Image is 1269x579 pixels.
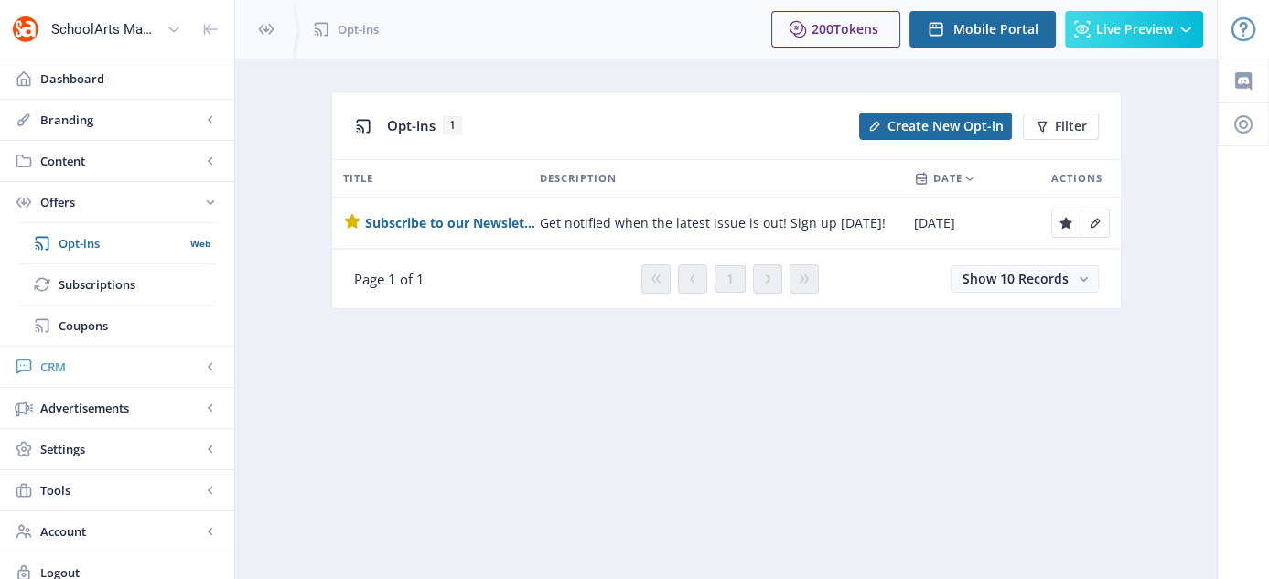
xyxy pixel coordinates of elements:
button: 1 [715,265,746,293]
button: Live Preview [1065,11,1203,48]
button: Mobile Portal [909,11,1056,48]
span: Create New Opt-in [887,119,1004,134]
a: Subscribe to our Newsletter [365,212,541,234]
span: Coupons [59,316,216,335]
button: Show 10 Records [951,265,1099,293]
nb-badge: Web [184,234,216,252]
span: Description [540,167,617,189]
span: Filter [1055,119,1087,134]
span: Get notified when the latest issue is out! Sign up [DATE]! [540,212,886,234]
span: 1 [726,272,734,286]
span: Opt-ins [387,116,436,134]
span: Actions [1051,167,1102,189]
button: Filter [1023,113,1099,140]
span: Mobile Portal [953,22,1038,37]
span: Settings [40,440,201,458]
span: Subscriptions [59,275,216,294]
span: Opt-ins [338,20,379,38]
a: Coupons [18,306,216,346]
span: Date [933,167,963,189]
span: Title [343,167,373,189]
span: Live Preview [1096,22,1173,37]
span: 1 [443,116,462,134]
app-collection-view: Opt-ins [331,91,1122,309]
button: 200Tokens [771,11,900,48]
span: Branding [40,111,201,129]
span: CRM [40,358,201,376]
td: [DATE] [903,198,1040,249]
span: Opt-ins [59,234,184,252]
a: Edit page [1051,212,1081,230]
img: properties.app_icon.png [11,15,40,44]
a: Edit page [1081,212,1110,230]
a: New page [848,113,1012,140]
span: Dashboard [40,70,220,88]
span: Page 1 of 1 [354,270,425,288]
span: Tools [40,481,201,499]
div: SchoolArts Magazine [51,9,159,49]
span: Content [40,152,201,170]
span: Account [40,522,201,541]
span: Show 10 Records [963,270,1069,287]
a: Opt-insWeb [18,223,216,263]
button: Create New Opt-in [859,113,1012,140]
span: Tokens [833,20,878,38]
span: Offers [40,193,201,211]
a: Subscriptions [18,264,216,305]
span: Advertisements [40,399,201,417]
